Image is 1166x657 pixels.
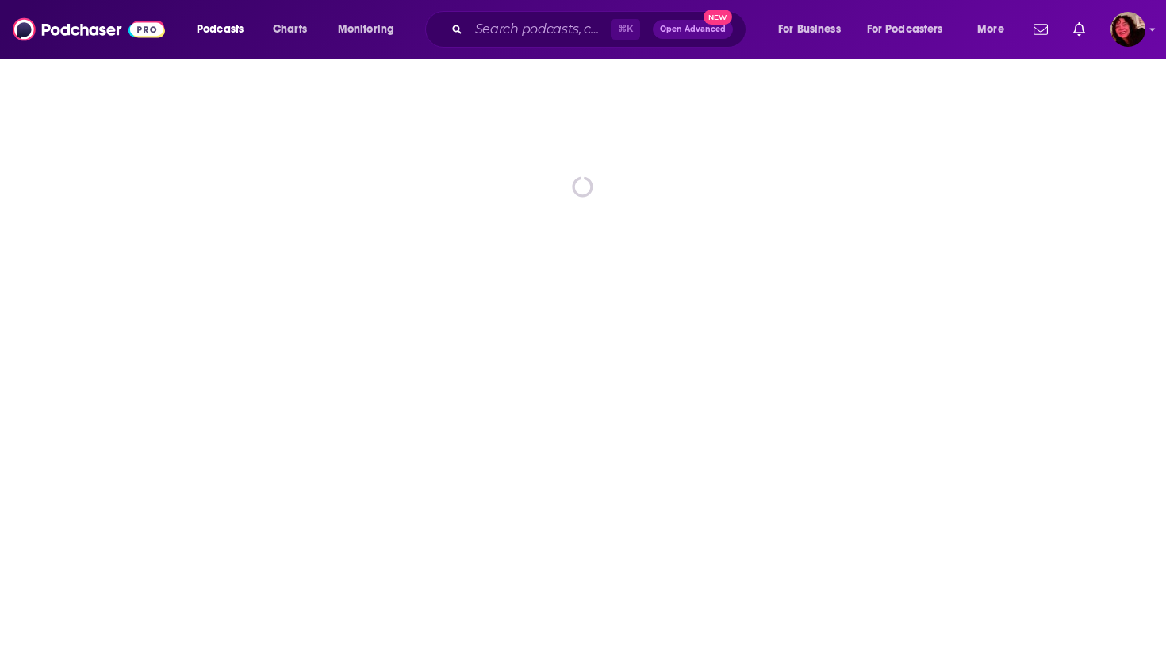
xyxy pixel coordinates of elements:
button: open menu [966,17,1024,42]
span: More [977,18,1004,40]
span: For Podcasters [867,18,943,40]
span: For Business [778,18,841,40]
button: Open AdvancedNew [653,20,733,39]
button: open menu [186,17,264,42]
span: Open Advanced [660,25,726,33]
button: open menu [327,17,415,42]
span: Monitoring [338,18,394,40]
img: Podchaser - Follow, Share and Rate Podcasts [13,14,165,44]
button: open menu [857,17,966,42]
button: open menu [767,17,861,42]
img: User Profile [1110,12,1145,47]
span: ⌘ K [611,19,640,40]
span: New [704,10,732,25]
a: Charts [263,17,316,42]
a: Show notifications dropdown [1067,16,1091,43]
div: Search podcasts, credits, & more... [440,11,761,48]
span: Podcasts [197,18,244,40]
button: Show profile menu [1110,12,1145,47]
input: Search podcasts, credits, & more... [469,17,611,42]
span: Charts [273,18,307,40]
a: Show notifications dropdown [1027,16,1054,43]
span: Logged in as Kathryn-Musilek [1110,12,1145,47]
